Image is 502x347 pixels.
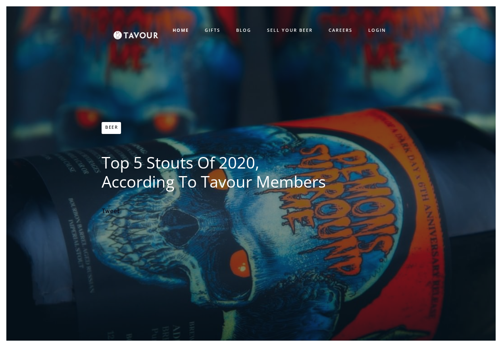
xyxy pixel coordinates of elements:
a: LOGIN [360,24,394,37]
a: SELL YOUR BEER [259,24,321,37]
strong: HOME [173,27,189,33]
a: Beer [102,122,121,134]
a: CAREERS [321,24,360,37]
a: Tweet [102,207,119,215]
a: HOME [165,24,197,37]
a: BLOG [228,24,259,37]
h1: Top 5 Stouts of 2020, According to Tavour Members [102,153,328,191]
a: GIFTS [197,24,228,37]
